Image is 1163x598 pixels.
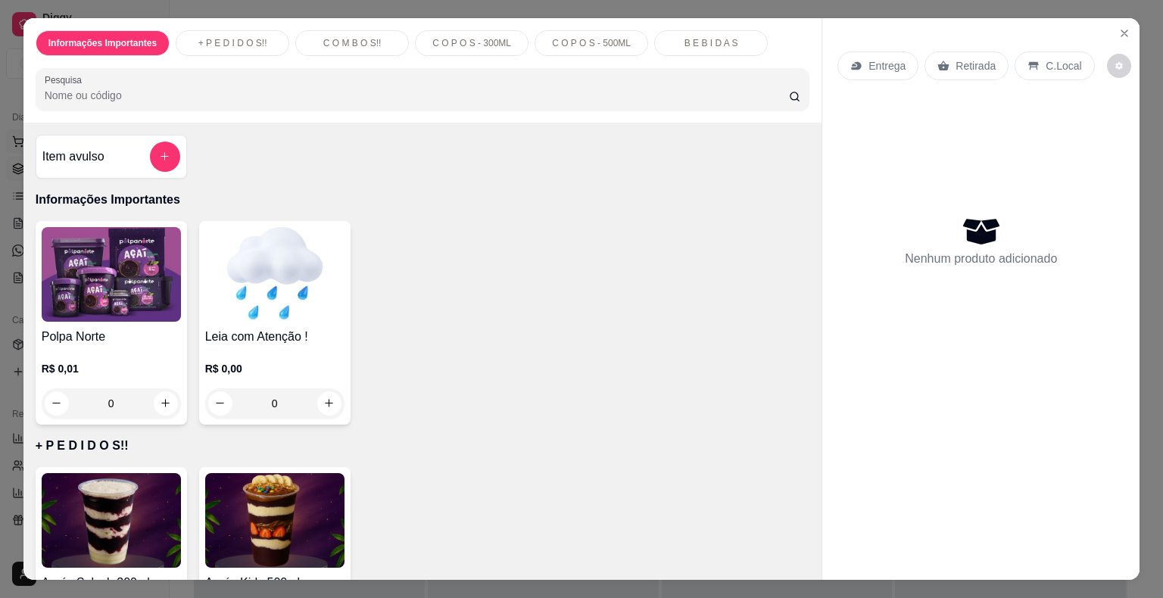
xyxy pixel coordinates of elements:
button: increase-product-quantity [154,391,178,416]
img: product-image [42,227,181,322]
p: Entrega [868,58,906,73]
p: R$ 0,00 [205,361,345,376]
img: product-image [205,473,345,568]
button: decrease-product-quantity [1107,54,1131,78]
img: product-image [42,473,181,568]
h4: Item avulso [42,148,104,166]
p: B E B I D A S [684,37,738,49]
p: + P E D I D O S!! [36,437,810,455]
h4: Açaí - Splash 300ml [42,574,181,592]
button: decrease-product-quantity [45,391,69,416]
p: C O P O S - 500ML [552,37,631,49]
p: C O P O S - 300ML [432,37,511,49]
p: R$ 0,01 [42,361,181,376]
h4: Leia com Atenção ! [205,328,345,346]
label: Pesquisa [45,73,87,86]
button: decrease-product-quantity [208,391,232,416]
h4: Açaí - Kids 500ml [205,574,345,592]
p: + P E D I D O S!! [198,37,267,49]
button: Close [1112,21,1136,45]
p: Retirada [956,58,996,73]
button: increase-product-quantity [317,391,341,416]
h4: Polpa Norte [42,328,181,346]
p: C.Local [1046,58,1081,73]
p: Informações Importantes [36,191,810,209]
input: Pesquisa [45,88,789,103]
img: product-image [205,227,345,322]
p: Informações Importantes [48,37,157,49]
p: C O M B O S!! [323,37,382,49]
button: add-separate-item [150,142,180,172]
p: Nenhum produto adicionado [905,250,1057,268]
